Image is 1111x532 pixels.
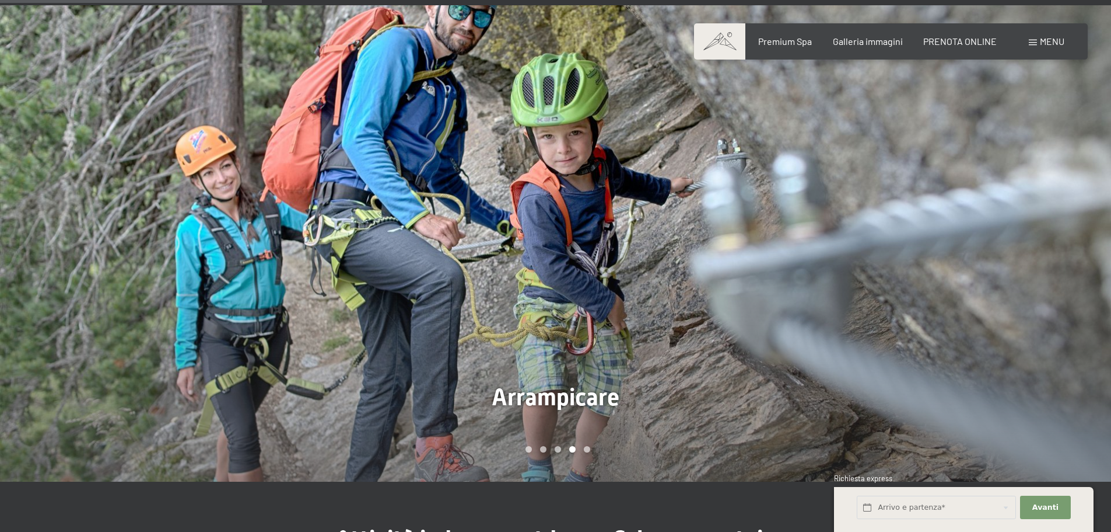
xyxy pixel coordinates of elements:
[758,36,812,47] a: Premium Spa
[923,36,997,47] a: PRENOTA ONLINE
[555,446,561,453] div: Carousel Page 3
[1020,496,1070,520] button: Avanti
[1040,36,1064,47] span: Menu
[525,446,532,453] div: Carousel Page 1
[1032,502,1059,513] span: Avanti
[834,474,892,483] span: Richiesta express
[521,446,590,453] div: Carousel Pagination
[540,446,546,453] div: Carousel Page 2
[584,446,590,453] div: Carousel Page 5
[833,36,903,47] a: Galleria immagini
[569,446,576,453] div: Carousel Page 4 (Current Slide)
